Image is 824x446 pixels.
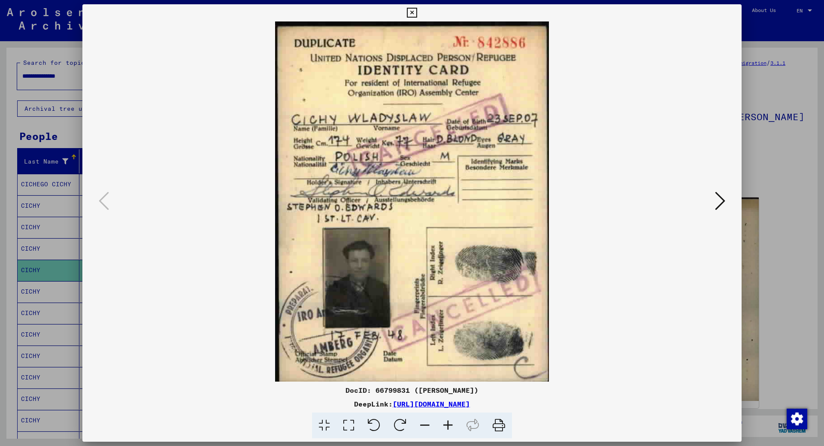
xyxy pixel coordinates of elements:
div: DocID: 66799831 ([PERSON_NAME]) [82,385,742,395]
div: Zustimmung ändern [786,408,807,429]
a: [URL][DOMAIN_NAME] [393,400,470,408]
img: 001.jpg [112,21,712,382]
div: DeepLink: [82,399,742,409]
img: Zustimmung ändern [787,409,807,429]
